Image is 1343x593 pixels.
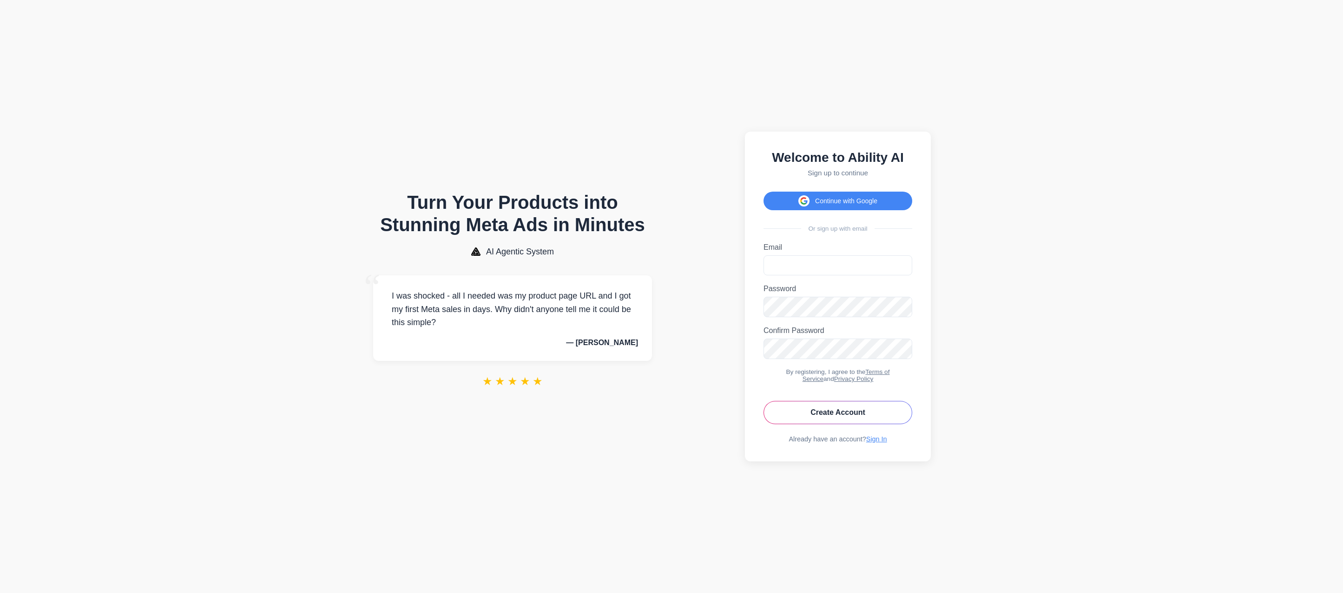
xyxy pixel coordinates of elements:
[764,243,912,252] label: Email
[764,225,912,232] div: Or sign up with email
[803,368,890,382] a: Terms of Service
[482,375,493,388] span: ★
[507,375,518,388] span: ★
[764,401,912,424] button: Create Account
[764,150,912,165] h2: Welcome to Ability AI
[764,169,912,177] p: Sign up to continue
[764,368,912,382] div: By registering, I agree to the and
[866,435,887,443] a: Sign In
[520,375,530,388] span: ★
[387,339,638,347] p: — [PERSON_NAME]
[764,285,912,293] label: Password
[486,247,554,257] span: AI Agentic System
[471,247,481,256] img: AI Agentic System Logo
[764,435,912,443] div: Already have an account?
[533,375,543,388] span: ★
[495,375,505,388] span: ★
[387,289,638,329] p: I was shocked - all I needed was my product page URL and I got my first Meta sales in days. Why d...
[834,375,874,382] a: Privacy Policy
[764,192,912,210] button: Continue with Google
[764,326,912,335] label: Confirm Password
[364,266,381,308] span: “
[373,191,652,236] h1: Turn Your Products into Stunning Meta Ads in Minutes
